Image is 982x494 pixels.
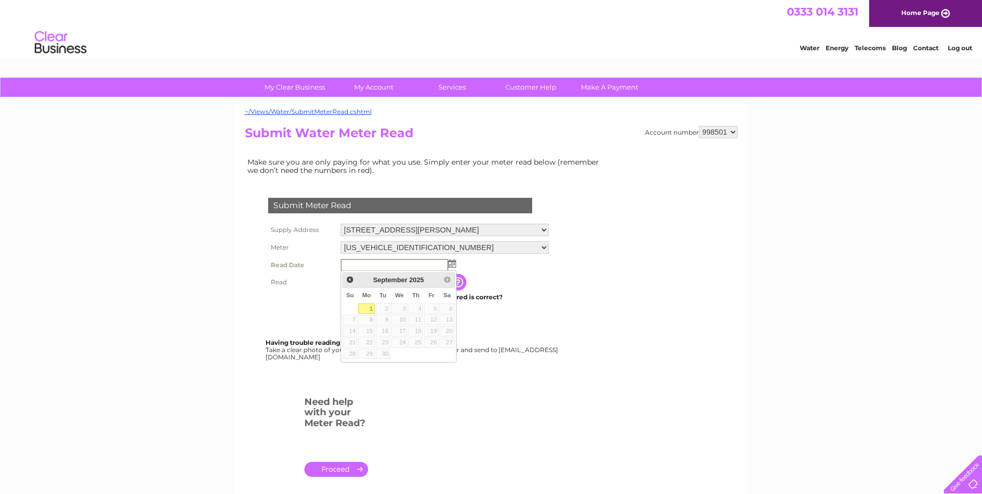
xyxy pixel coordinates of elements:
[346,275,354,284] span: Prev
[304,462,368,477] a: .
[266,256,338,274] th: Read Date
[268,198,532,213] div: Submit Meter Read
[429,292,435,298] span: Friday
[444,292,451,298] span: Saturday
[948,44,972,52] a: Log out
[245,155,607,177] td: Make sure you are only paying for what you use. Simply enter your meter read below (remember we d...
[266,221,338,239] th: Supply Address
[344,274,356,286] a: Prev
[252,78,338,97] a: My Clear Business
[412,292,419,298] span: Thursday
[362,292,371,298] span: Monday
[567,78,652,97] a: Make A Payment
[826,44,848,52] a: Energy
[892,44,907,52] a: Blog
[645,126,738,138] div: Account number
[395,292,404,298] span: Wednesday
[787,5,858,18] a: 0333 014 3131
[800,44,819,52] a: Water
[373,276,407,284] span: September
[855,44,886,52] a: Telecoms
[304,395,368,434] h3: Need help with your Meter Read?
[358,303,374,314] a: 1
[266,239,338,256] th: Meter
[34,27,87,59] img: logo.png
[409,78,495,97] a: Services
[448,259,456,268] img: ...
[346,292,354,298] span: Sunday
[338,290,551,304] td: Are you sure the read you have entered is correct?
[331,78,416,97] a: My Account
[266,339,560,360] div: Take a clear photo of your readings, tell us which supply it's for and send to [EMAIL_ADDRESS][DO...
[488,78,574,97] a: Customer Help
[379,292,386,298] span: Tuesday
[245,108,372,115] a: ~/Views/Water/SubmitMeterRead.cshtml
[409,276,423,284] span: 2025
[913,44,939,52] a: Contact
[245,126,738,146] h2: Submit Water Meter Read
[266,274,338,290] th: Read
[450,274,468,290] input: Information
[266,339,382,346] b: Having trouble reading your meter?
